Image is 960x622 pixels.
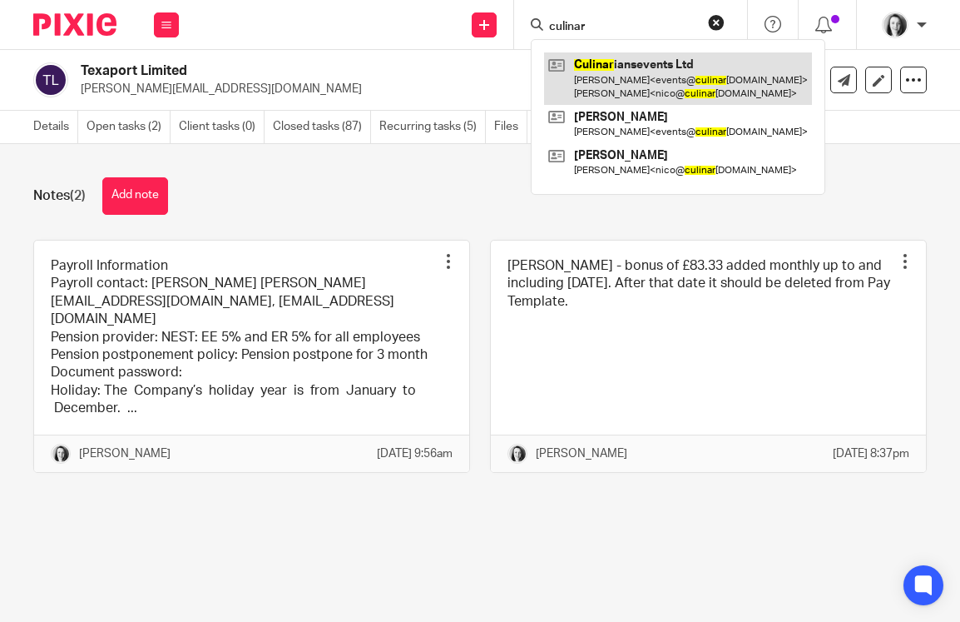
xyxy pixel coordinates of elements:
[70,189,86,202] span: (2)
[33,187,86,205] h1: Notes
[494,111,527,143] a: Files
[882,12,908,38] img: T1JH8BBNX-UMG48CW64-d2649b4fbe26-512.png
[179,111,265,143] a: Client tasks (0)
[33,13,116,36] img: Pixie
[708,14,725,31] button: Clear
[507,444,527,464] img: T1JH8BBNX-UMG48CW64-d2649b4fbe26-512.png
[81,81,700,97] p: [PERSON_NAME][EMAIL_ADDRESS][DOMAIN_NAME]
[33,111,78,143] a: Details
[377,445,453,462] p: [DATE] 9:56am
[547,20,697,35] input: Search
[33,62,68,97] img: svg%3E
[87,111,171,143] a: Open tasks (2)
[536,445,627,462] p: [PERSON_NAME]
[79,445,171,462] p: [PERSON_NAME]
[833,445,909,462] p: [DATE] 8:37pm
[102,177,168,215] button: Add note
[273,111,371,143] a: Closed tasks (87)
[379,111,486,143] a: Recurring tasks (5)
[81,62,576,80] h2: Texaport Limited
[51,444,71,464] img: T1JH8BBNX-UMG48CW64-d2649b4fbe26-512.png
